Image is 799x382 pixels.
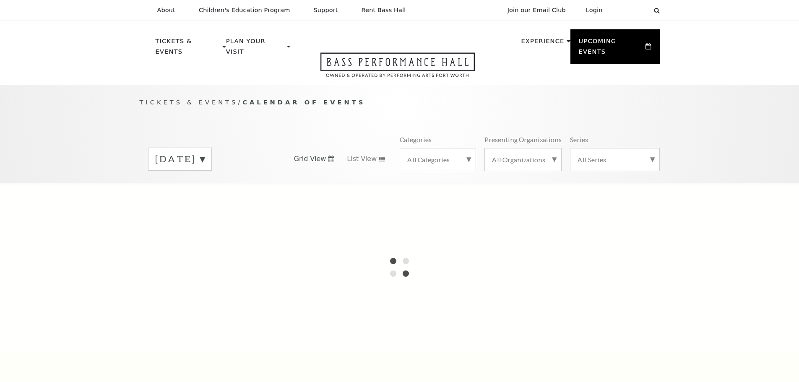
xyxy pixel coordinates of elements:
[579,36,644,62] p: Upcoming Events
[314,7,338,14] p: Support
[156,36,221,62] p: Tickets & Events
[294,154,326,164] span: Grid View
[521,36,564,51] p: Experience
[407,155,469,164] label: All Categories
[157,7,175,14] p: About
[140,97,660,108] p: /
[484,135,562,144] p: Presenting Organizations
[616,6,646,14] select: Select:
[492,155,554,164] label: All Organizations
[362,7,406,14] p: Rent Bass Hall
[155,153,205,166] label: [DATE]
[242,99,365,106] span: Calendar of Events
[577,155,653,164] label: All Series
[199,7,290,14] p: Children's Education Program
[140,99,238,106] span: Tickets & Events
[347,154,377,164] span: List View
[400,135,432,144] p: Categories
[570,135,588,144] p: Series
[226,36,285,62] p: Plan Your Visit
